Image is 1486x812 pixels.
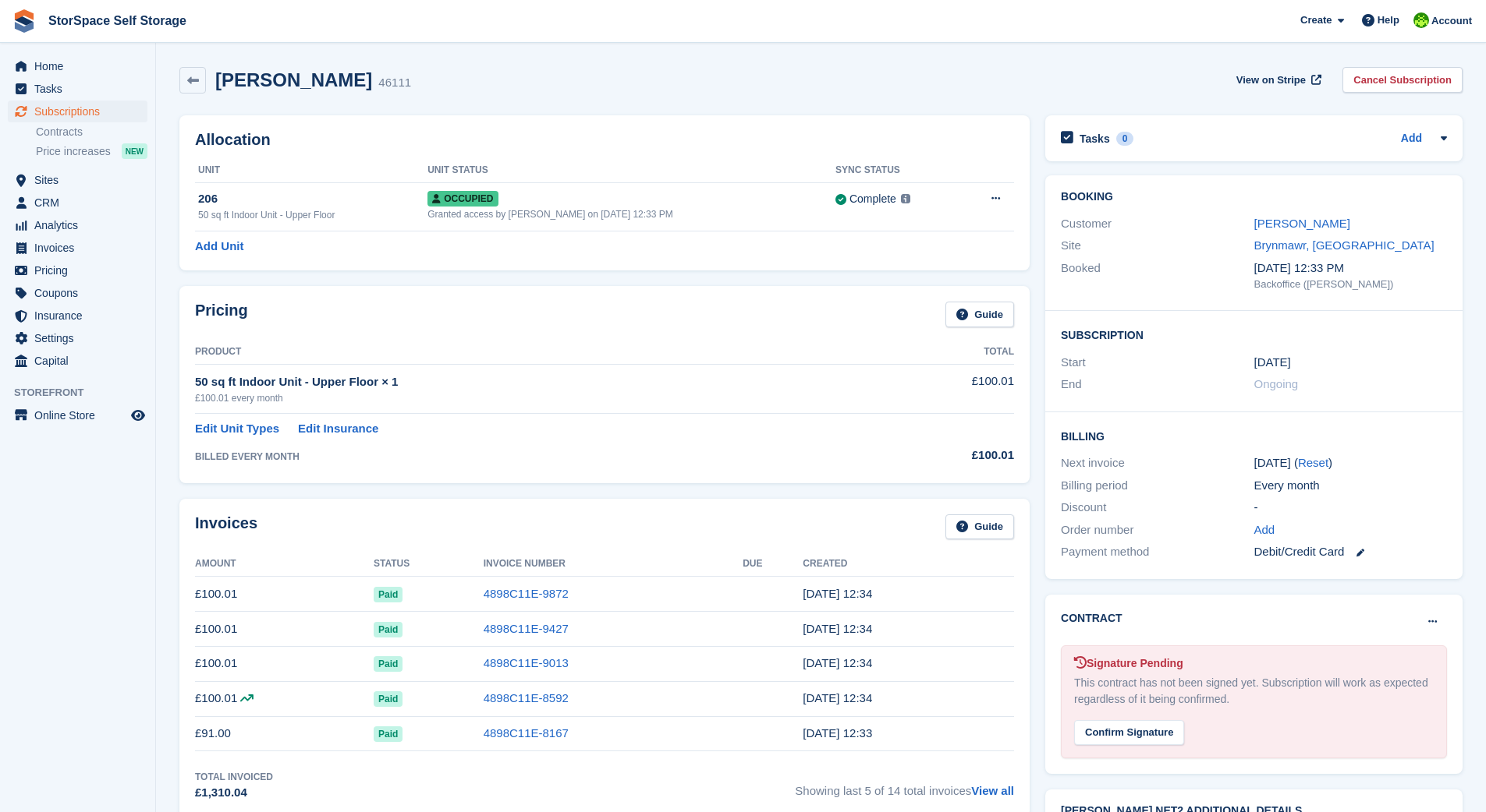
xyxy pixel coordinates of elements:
a: menu [8,305,147,327]
span: Tasks [34,78,128,100]
h2: Tasks [1080,132,1110,146]
time: 2025-04-08 11:33:58 UTC [803,726,872,740]
div: Granted access by [PERSON_NAME] on [DATE] 12:33 PM [427,207,835,221]
a: Add Unit [195,238,243,256]
span: Create [1300,12,1332,28]
div: Debit/Credit Card [1254,543,1447,561]
span: Account [1431,13,1472,29]
a: [PERSON_NAME] [1254,217,1350,230]
a: Cancel Subscription [1342,67,1463,93]
th: Unit Status [427,158,835,183]
span: Paid [374,691,403,707]
span: View on Stripe [1236,72,1306,88]
span: Insurance [34,305,128,327]
a: Confirm Signature [1074,716,1184,729]
a: menu [8,169,147,191]
time: 2025-06-08 11:34:14 UTC [803,656,872,669]
time: 2025-08-08 11:34:23 UTC [803,587,872,600]
div: Payment method [1061,543,1254,561]
h2: Contract [1061,610,1122,627]
h2: Allocation [195,131,1014,149]
div: Start [1061,354,1254,372]
a: menu [8,214,147,236]
a: 4898C11E-9872 [484,587,569,600]
div: BILLED EVERY MONTH [195,450,873,464]
div: £100.01 every month [195,391,873,405]
th: Invoice Number [484,552,743,577]
div: Order number [1061,521,1254,539]
span: CRM [34,192,128,214]
a: Guide [945,302,1014,327]
span: Settings [34,327,128,349]
span: Occupied [427,191,498,207]
div: Site [1061,237,1254,255]
div: Total Invoiced [195,770,273,784]
span: Invoices [34,237,128,259]
a: menu [8,237,147,259]
a: View all [971,784,1014,797]
span: Subscriptions [34,101,128,122]
a: View on Stripe [1230,67,1325,93]
div: Every month [1254,477,1447,495]
a: menu [8,192,147,214]
div: Customer [1061,215,1254,233]
span: Storefront [14,385,155,401]
div: Backoffice ([PERSON_NAME]) [1254,277,1447,292]
a: Contracts [36,125,147,139]
span: Pricing [34,259,128,281]
a: Price increases NEW [36,143,147,160]
span: Help [1378,12,1399,28]
div: Discount [1061,499,1254,517]
th: Due [743,552,803,577]
img: stora-icon-8386f47178a22dfd0bd8f6a31ec36ba5ce8667c1dd55bd0f319d3a0aa187defe.svg [12,9,36,33]
h2: [PERSON_NAME] [215,69,372,90]
div: [DATE] ( ) [1254,454,1447,472]
a: menu [8,259,147,281]
th: Total [873,340,1014,365]
td: £100.01 [873,364,1014,413]
th: Amount [195,552,374,577]
a: Brynmawr, [GEOGRAPHIC_DATA] [1254,238,1435,252]
span: Paid [374,726,403,742]
img: paul catt [1413,12,1429,28]
div: 0 [1116,132,1134,146]
a: menu [8,327,147,349]
a: Edit Unit Types [195,420,279,438]
th: Product [195,340,873,365]
a: 4898C11E-9013 [484,656,569,669]
h2: Subscription [1061,327,1447,342]
td: £100.01 [195,646,374,681]
a: Reset [1298,456,1328,469]
td: £100.01 [195,612,374,647]
img: icon-info-grey-7440780725fd019a000dd9b08b2336e03edf1995a4989e88bcd33f0948082b44.svg [901,194,910,203]
th: Status [374,552,484,577]
h2: Invoices [195,514,257,540]
time: 2024-07-08 00:00:00 UTC [1254,354,1291,372]
div: Booked [1061,259,1254,292]
div: 46111 [378,74,411,92]
a: 4898C11E-8592 [484,691,569,704]
span: Paid [374,622,403,637]
div: Signature Pending [1074,655,1434,672]
span: Paid [374,656,403,672]
a: Edit Insurance [298,420,378,438]
span: Paid [374,587,403,602]
span: Price increases [36,144,111,159]
a: menu [8,282,147,304]
div: 50 sq ft Indoor Unit - Upper Floor × 1 [195,373,873,391]
time: 2025-05-08 11:34:05 UTC [803,691,872,704]
div: NEW [122,143,147,159]
a: menu [8,404,147,426]
td: £100.01 [195,577,374,612]
span: Sites [34,169,128,191]
a: StorSpace Self Storage [42,8,193,34]
span: Capital [34,350,128,372]
div: Confirm Signature [1074,720,1184,746]
span: Online Store [34,404,128,426]
a: Preview store [129,406,147,425]
span: Coupons [34,282,128,304]
div: Billing period [1061,477,1254,495]
th: Unit [195,158,427,183]
a: 4898C11E-9427 [484,622,569,635]
time: 2025-07-08 11:34:16 UTC [803,622,872,635]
